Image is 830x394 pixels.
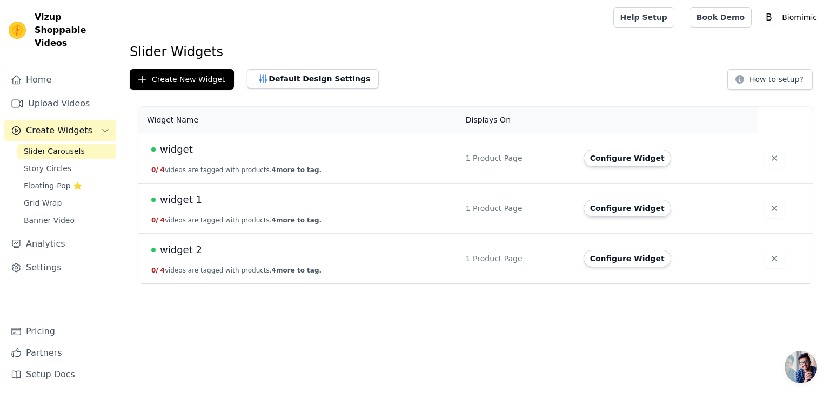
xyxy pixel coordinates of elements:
[4,364,116,385] a: Setup Docs
[151,248,156,252] span: Live Published
[160,242,202,257] span: widget 2
[130,43,821,60] h1: Slider Widgets
[151,166,158,174] span: 0 /
[778,8,821,27] p: Biomimic
[17,213,116,228] a: Banner Video
[272,166,322,174] span: 4 more to tag.
[160,267,165,274] span: 4
[272,216,322,224] span: 4 more to tag.
[151,147,156,152] span: Live Published
[4,233,116,255] a: Analytics
[466,203,571,214] div: 1 Product Page
[160,192,202,207] span: widget 1
[727,77,813,87] a: How to setup?
[4,93,116,114] a: Upload Videos
[17,144,116,159] a: Slider Carousels
[138,107,459,133] th: Widget Name
[160,142,193,157] span: widget
[24,198,62,208] span: Grid Wrap
[151,198,156,202] span: Live Published
[765,249,784,268] button: Delete widget
[9,22,26,39] img: Vizup
[765,199,784,218] button: Delete widget
[247,69,379,89] button: Default Design Settings
[459,107,577,133] th: Displays On
[466,153,571,164] div: 1 Product Page
[24,215,75,226] span: Banner Video
[613,7,674,28] a: Help Setup
[584,150,671,167] button: Configure Widget
[466,253,571,264] div: 1 Product Page
[24,163,71,174] span: Story Circles
[151,216,322,225] button: 0/ 4videos are tagged with products.4more to tag.
[35,11,112,50] span: Vizup Shoppable Videos
[727,69,813,90] button: How to setup?
[17,161,116,176] a: Story Circles
[151,216,158,224] span: 0 /
[4,321,116,342] a: Pricing
[760,8,821,27] button: B Biomimic
[4,342,116,364] a: Partners
[26,124,92,137] span: Create Widgets
[584,250,671,267] button: Configure Widget
[17,195,116,210] a: Grid Wrap
[766,12,772,23] text: B
[24,146,85,157] span: Slider Carousels
[690,7,752,28] a: Book Demo
[24,180,82,191] span: Floating-Pop ⭐
[4,257,116,278] a: Settings
[151,166,322,174] button: 0/ 4videos are tagged with products.4more to tag.
[4,69,116,91] a: Home
[17,178,116,193] a: Floating-Pop ⭐
[4,120,116,141] button: Create Widgets
[272,267,322,274] span: 4 more to tag.
[160,216,165,224] span: 4
[765,148,784,168] button: Delete widget
[785,351,817,383] div: Ouvrir le chat
[584,200,671,217] button: Configure Widget
[151,267,158,274] span: 0 /
[151,266,322,275] button: 0/ 4videos are tagged with products.4more to tag.
[130,69,234,90] button: Create New Widget
[160,166,165,174] span: 4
